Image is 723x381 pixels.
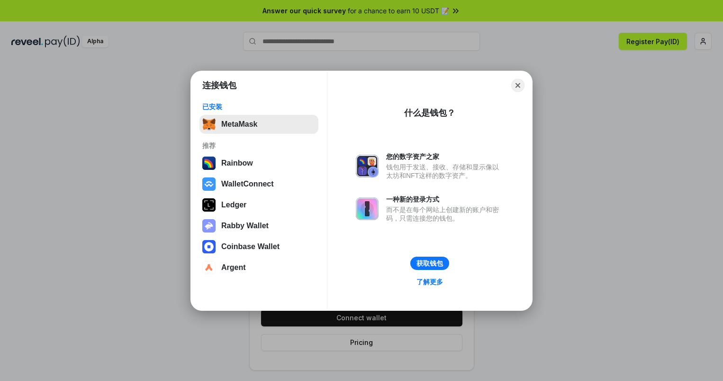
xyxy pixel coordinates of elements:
img: svg+xml,%3Csvg%20width%3D%2228%22%20height%3D%2228%22%20viewBox%3D%220%200%2028%2028%22%20fill%3D... [202,261,216,274]
img: svg+xml,%3Csvg%20xmlns%3D%22http%3A%2F%2Fwww.w3.org%2F2000%2Fsvg%22%20fill%3D%22none%22%20viewBox... [202,219,216,232]
button: 获取钱包 [410,257,449,270]
img: svg+xml,%3Csvg%20width%3D%22120%22%20height%3D%22120%22%20viewBox%3D%220%200%20120%20120%22%20fil... [202,157,216,170]
button: Argent [199,258,318,277]
div: Rainbow [221,159,253,167]
button: Close [511,79,524,92]
button: Coinbase Wallet [199,237,318,256]
a: 了解更多 [411,276,449,288]
div: 而不是在每个网站上创建新的账户和密码，只需连接您的钱包。 [386,205,504,223]
div: 了解更多 [416,278,443,286]
img: svg+xml,%3Csvg%20width%3D%2228%22%20height%3D%2228%22%20viewBox%3D%220%200%2028%2028%22%20fill%3D... [202,240,216,253]
div: MetaMask [221,120,257,129]
button: Rabby Wallet [199,216,318,235]
div: Ledger [221,201,246,209]
img: svg+xml,%3Csvg%20xmlns%3D%22http%3A%2F%2Fwww.w3.org%2F2000%2Fsvg%22%20width%3D%2228%22%20height%3... [202,198,216,212]
button: MetaMask [199,115,318,134]
div: Argent [221,263,246,272]
h1: 连接钱包 [202,80,236,91]
div: 什么是钱包？ [404,107,455,119]
button: Rainbow [199,154,318,173]
div: Coinbase Wallet [221,242,280,251]
div: 推荐 [202,141,316,150]
img: svg+xml,%3Csvg%20xmlns%3D%22http%3A%2F%2Fwww.w3.org%2F2000%2Fsvg%22%20fill%3D%22none%22%20viewBox... [356,197,379,220]
div: 获取钱包 [416,259,443,268]
img: svg+xml,%3Csvg%20fill%3D%22none%22%20height%3D%2233%22%20viewBox%3D%220%200%2035%2033%22%20width%... [202,118,216,131]
button: WalletConnect [199,175,318,194]
img: svg+xml,%3Csvg%20width%3D%2228%22%20height%3D%2228%22%20viewBox%3D%220%200%2028%2028%22%20fill%3D... [202,177,216,191]
div: Rabby Wallet [221,222,269,230]
div: 钱包用于发送、接收、存储和显示像以太坊和NFT这样的数字资产。 [386,163,504,180]
img: svg+xml,%3Csvg%20xmlns%3D%22http%3A%2F%2Fwww.w3.org%2F2000%2Fsvg%22%20fill%3D%22none%22%20viewBox... [356,155,379,177]
div: 您的数字资产之家 [386,152,504,161]
button: Ledger [199,195,318,214]
div: WalletConnect [221,180,274,188]
div: 已安装 [202,102,316,111]
div: 一种新的登录方式 [386,195,504,204]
